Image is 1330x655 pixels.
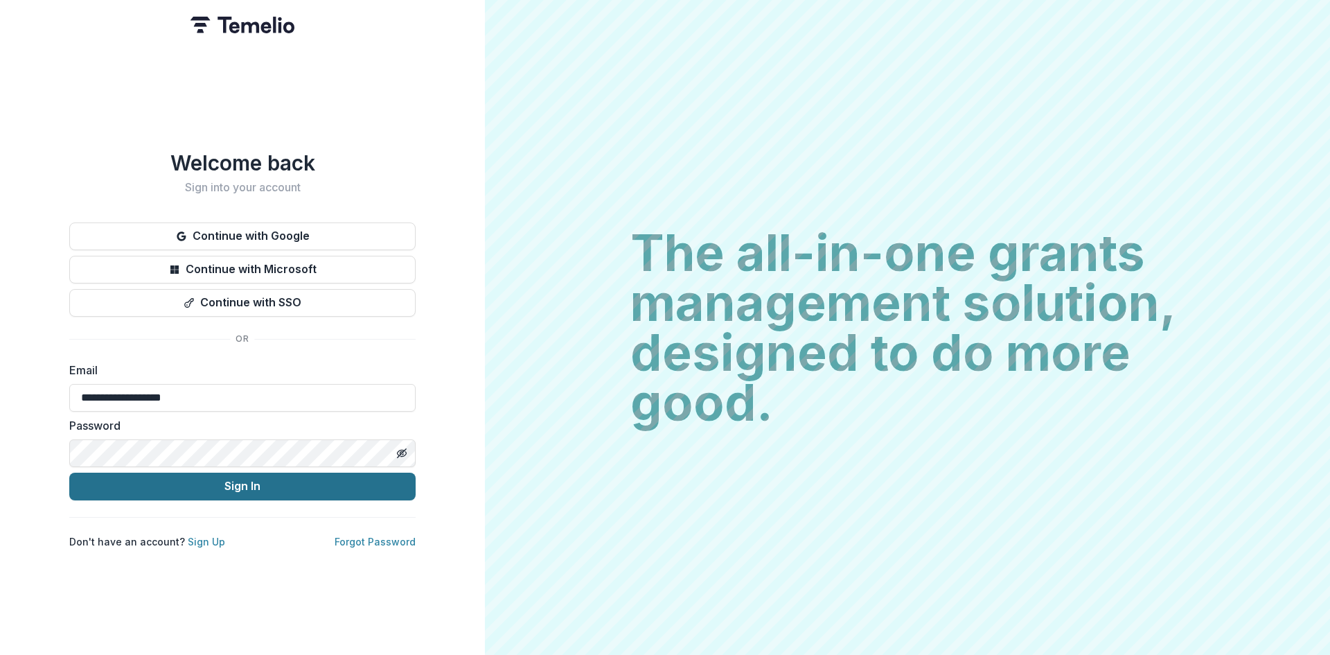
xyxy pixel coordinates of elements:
button: Continue with SSO [69,289,416,317]
label: Email [69,362,407,378]
h2: Sign into your account [69,181,416,194]
button: Toggle password visibility [391,442,413,464]
button: Continue with Microsoft [69,256,416,283]
button: Continue with Google [69,222,416,250]
a: Sign Up [188,536,225,548]
p: Don't have an account? [69,534,225,549]
h1: Welcome back [69,150,416,175]
img: Temelio [190,17,294,33]
button: Sign In [69,473,416,500]
a: Forgot Password [335,536,416,548]
label: Password [69,417,407,434]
